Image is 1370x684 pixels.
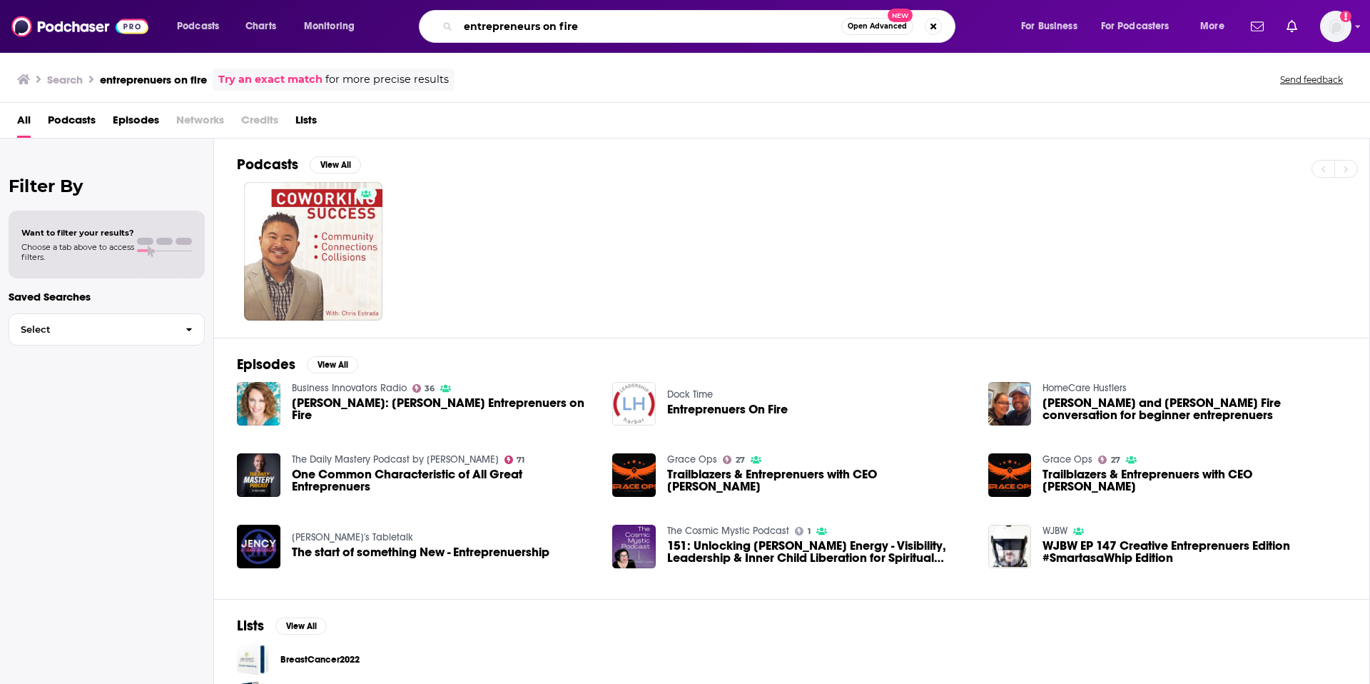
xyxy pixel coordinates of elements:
img: 151: Unlocking Leo Energy - Visibility, Leadership & Inner Child Liberation for Spiritual Entrepr... [612,525,656,568]
a: PodcastsView All [237,156,361,173]
a: Episodes [113,109,159,138]
a: Show notifications dropdown [1245,14,1269,39]
div: Search podcasts, credits, & more... [432,10,969,43]
a: CHRISTINA MARIE WEBER: Christian Entreprenuers on Fire [292,397,596,421]
a: 27 [723,456,745,464]
a: Podcasts [48,109,96,138]
h2: Episodes [237,356,295,373]
a: BreastCancer2022 [280,652,360,668]
a: Grace Ops [1042,453,1092,466]
span: New [888,9,913,22]
a: Grace Ops [667,453,717,466]
span: Choose a tab above to access filters. [21,242,134,262]
a: Show notifications dropdown [1281,14,1303,39]
img: User Profile [1320,11,1351,42]
img: Gil and Claudia Nazario Fire conversation for beginner entreprenuers [988,382,1032,426]
button: open menu [294,15,373,38]
button: Select [9,313,205,346]
img: CHRISTINA MARIE WEBER: Christian Entreprenuers on Fire [237,382,280,426]
button: open menu [1190,15,1242,38]
a: 1 [795,527,811,535]
img: WJBW EP 147 Creative Entreprenuers Edition #SmartasaWhip Edition [988,525,1032,568]
a: Business Innovators Radio [292,382,407,394]
img: Trailblazers & Entreprenuers with CEO George Burns [612,453,656,497]
span: Credits [241,109,278,138]
button: open menu [167,15,238,38]
button: open menu [1011,15,1095,38]
span: For Podcasters [1101,16,1169,36]
button: View All [307,356,358,373]
a: ListsView All [237,617,327,635]
svg: Add a profile image [1340,11,1351,22]
a: Try an exact match [218,71,323,88]
a: WJBW EP 147 Creative Entreprenuers Edition #SmartasaWhip Edition [1042,540,1346,564]
img: Entreprenuers On Fire [612,382,656,426]
a: The Cosmic Mystic Podcast [667,525,789,537]
h3: Search [47,73,83,86]
a: Entreprenuers On Fire [667,403,788,416]
button: View All [310,156,361,173]
a: EpisodesView All [237,356,358,373]
input: Search podcasts, credits, & more... [458,15,841,38]
span: 71 [517,457,524,463]
span: Trailblazers & Entreprenuers with CEO [PERSON_NAME] [1042,468,1346,493]
a: Trailblazers & Entreprenuers with CEO George Burns [1042,468,1346,493]
img: Podchaser - Follow, Share and Rate Podcasts [11,13,148,40]
a: 27 [1098,456,1120,464]
span: 27 [736,457,745,463]
a: Trailblazers & Entreprenuers with CEO George Burns [988,453,1032,497]
a: One Common Characteristic of All Great Entreprenuers [292,468,596,493]
span: Monitoring [304,16,355,36]
a: BreastCancer2022 [237,643,269,675]
span: For Business [1021,16,1077,36]
img: One Common Characteristic of All Great Entreprenuers [237,453,280,497]
span: Charts [245,16,276,36]
a: The start of something New - Entreprenuership [292,546,549,558]
h3: entreprenuers on fire [100,73,207,86]
a: 36 [412,384,435,393]
a: Gil and Claudia Nazario Fire conversation for beginner entreprenuers [1042,397,1346,421]
span: Trailblazers & Entreprenuers with CEO [PERSON_NAME] [667,468,971,493]
a: Charts [236,15,285,38]
h2: Podcasts [237,156,298,173]
span: for more precise results [325,71,449,88]
a: 71 [504,456,525,464]
button: Open AdvancedNew [841,18,913,35]
p: Saved Searches [9,290,205,303]
button: Show profile menu [1320,11,1351,42]
span: More [1200,16,1224,36]
span: 36 [425,386,435,392]
button: View All [275,618,327,635]
a: Trailblazers & Entreprenuers with CEO George Burns [667,468,971,493]
span: Logged in as chardin [1320,11,1351,42]
a: All [17,109,31,138]
span: 1 [808,528,811,535]
span: 27 [1111,457,1120,463]
span: Want to filter your results? [21,228,134,238]
button: open menu [1092,15,1190,38]
a: WJBW [1042,525,1067,537]
img: The start of something New - Entreprenuership [237,525,280,568]
h2: Lists [237,617,264,635]
span: Select [9,325,174,334]
span: 151: Unlocking [PERSON_NAME] Energy - Visibility, Leadership & Inner Child Liberation for Spiritu... [667,540,971,564]
span: Lists [295,109,317,138]
button: Send feedback [1276,74,1347,86]
span: Open Advanced [848,23,907,30]
span: Networks [176,109,224,138]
